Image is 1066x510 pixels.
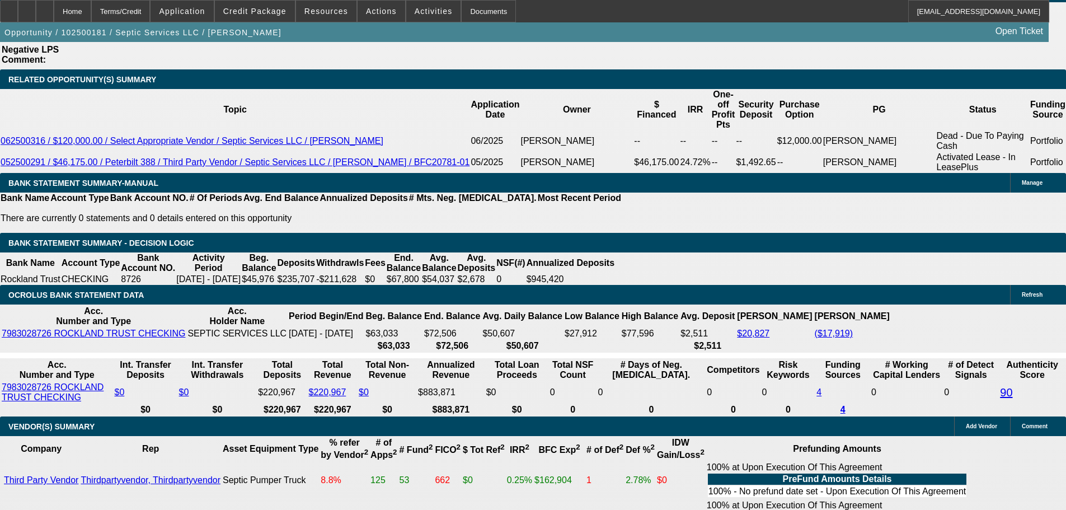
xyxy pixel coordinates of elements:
[319,193,408,204] th: Annualized Deposits
[706,359,760,381] th: Competitors
[550,404,597,415] th: 0
[816,387,821,397] a: 4
[296,1,356,22] button: Resources
[308,359,358,381] th: Total Revenue
[189,193,243,204] th: # Of Periods
[735,130,776,152] td: --
[737,329,769,338] a: $20,827
[179,359,257,381] th: Int. Transfer Withdrawals
[359,387,369,397] a: $0
[706,382,760,403] td: 0
[358,1,405,22] button: Actions
[2,382,104,402] a: 7983028726 ROCKLAND TRUST CHECKING
[816,359,870,381] th: Funding Sources
[736,306,813,327] th: [PERSON_NAME]
[462,462,505,499] td: $0
[288,306,364,327] th: Period Begin/End
[936,130,1030,152] td: Dead - Due To Paying Cash
[527,274,614,284] div: $945,420
[366,7,397,16] span: Actions
[626,445,655,455] b: Def %
[304,7,348,16] span: Resources
[406,1,461,22] button: Activities
[520,130,634,152] td: [PERSON_NAME]
[1030,152,1066,173] td: Portfolio
[277,274,316,285] td: $235,707
[8,238,194,247] span: Bank Statement Summary - Decision Logic
[496,252,526,274] th: NSF(#)
[510,445,529,455] b: IRR
[576,443,580,451] sup: 2
[223,7,287,16] span: Credit Package
[1000,386,1012,399] a: 90
[365,328,422,339] td: $63,033
[142,444,159,453] b: Rep
[222,462,319,499] td: Septic Pumper Truck
[61,252,121,274] th: Account Type
[8,291,144,300] span: OCROLUS BANK STATEMENT DATA
[707,462,968,498] div: 100% at Upon Execution Of This Agreement
[364,252,386,274] th: Fees
[320,462,369,499] td: 8.8%
[943,382,998,403] td: 0
[679,89,711,130] th: IRR
[1,213,621,223] p: There are currently 0 statements and 0 details entered on this opportunity
[61,274,121,285] td: CHECKING
[400,445,433,455] b: # Fund
[223,444,318,453] b: Asset Equipment Type
[408,193,537,204] th: # Mts. Neg. [MEDICAL_DATA].
[680,306,735,327] th: Avg. Deposit
[457,443,461,451] sup: 2
[815,329,853,338] a: ($17,919)
[316,274,364,285] td: -$211,628
[257,359,307,381] th: Total Deposits
[187,328,287,339] td: SEPTIC SERVICES LLC
[429,443,433,451] sup: 2
[526,252,615,274] th: Annualized Deposits
[179,404,257,415] th: $0
[735,152,776,173] td: $1,492.65
[506,462,533,499] td: 0.25%
[966,423,997,429] span: Add Vendor
[187,306,287,327] th: Acc. Holder Name
[597,382,705,403] td: 0
[711,152,736,173] td: --
[550,382,597,403] td: 0
[8,75,156,84] span: RELATED OPPORTUNITY(S) SUMMARY
[633,152,679,173] td: $46,175.00
[1030,89,1066,130] th: Funding Source
[586,462,624,499] td: 1
[534,462,585,499] td: $162,904
[762,404,815,415] th: 0
[564,328,620,339] td: $27,912
[1022,180,1042,186] span: Manage
[486,359,548,381] th: Total Loan Proceeds
[2,329,185,338] a: 7983028726 ROCKLAND TRUST CHECKING
[370,438,397,460] b: # of Apps
[110,193,189,204] th: Bank Account NO.
[680,328,735,339] td: $2,511
[991,22,1048,41] a: Open Ticket
[421,274,457,285] td: $54,037
[308,404,358,415] th: $220,967
[708,486,966,497] td: 100% - No prefund date set - Upon Execution Of This Agreement
[1022,423,1048,429] span: Comment
[8,422,95,431] span: VENDOR(S) SUMMARY
[457,274,496,285] td: $2,678
[936,89,1030,130] th: Status
[633,89,679,130] th: $ Financed
[176,252,241,274] th: Activity Period
[943,359,998,381] th: # of Detect Signals
[421,252,457,274] th: Avg. Balance
[783,474,892,484] b: PreFund Amounts Details
[619,443,623,451] sup: 2
[470,152,520,173] td: 05/2025
[597,359,705,381] th: # Days of Neg. [MEDICAL_DATA].
[424,328,481,339] td: $72,506
[823,89,936,130] th: PG
[470,89,520,130] th: Application Date
[482,340,563,352] th: $50,607
[482,328,563,339] td: $50,607
[358,404,416,415] th: $0
[316,252,364,274] th: Withdrawls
